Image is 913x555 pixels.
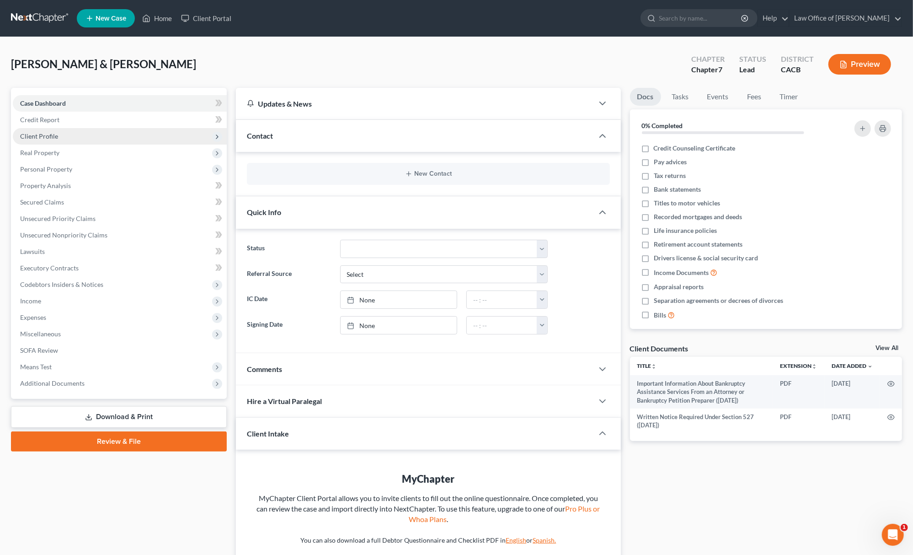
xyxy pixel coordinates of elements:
[659,10,742,27] input: Search by name...
[20,198,64,206] span: Secured Claims
[630,344,689,353] div: Client Documents
[654,212,742,221] span: Recorded mortgages and deeds
[630,88,661,106] a: Docs
[20,215,96,222] span: Unsecured Priority Claims
[20,165,72,173] span: Personal Property
[254,536,602,545] p: You can also download a full Debtor Questionnaire and Checklist PDF in or
[642,122,683,129] strong: 0% Completed
[781,54,814,65] div: District
[867,364,873,369] i: expand_more
[242,316,335,334] label: Signing Date
[739,65,766,75] div: Lead
[790,10,902,27] a: Law Office of [PERSON_NAME]
[20,313,46,321] span: Expenses
[700,88,736,106] a: Events
[20,231,107,239] span: Unsecured Nonpriority Claims
[781,65,814,75] div: CACB
[691,65,725,75] div: Chapter
[654,157,687,167] span: Pay advices
[176,10,236,27] a: Client Portal
[20,132,58,140] span: Client Profile
[654,311,666,320] span: Bills
[739,54,766,65] div: Status
[665,88,696,106] a: Tasks
[824,409,880,434] td: [DATE]
[773,409,824,434] td: PDF
[13,95,227,112] a: Case Dashboard
[254,472,602,486] div: MyChapter
[654,171,686,180] span: Tax returns
[11,431,227,452] a: Review & File
[20,330,61,338] span: Miscellaneous
[654,199,720,208] span: Titles to motor vehicles
[901,524,908,531] span: 1
[876,345,898,351] a: View All
[13,243,227,260] a: Lawsuits
[630,375,773,409] td: Important Information About Bankruptcy Assistance Services From an Attorney or Bankruptcy Petitio...
[654,144,736,153] span: Credit Counseling Certificate
[651,364,657,369] i: unfold_more
[242,291,335,309] label: IC Date
[832,362,873,369] a: Date Added expand_more
[533,536,556,544] a: Spanish.
[20,297,41,305] span: Income
[20,379,85,387] span: Additional Documents
[654,268,709,277] span: Income Documents
[882,524,904,546] iframe: Intercom live chat
[654,253,758,263] span: Drivers license & social security card
[247,208,281,216] span: Quick Info
[20,346,58,354] span: SOFA Review
[13,112,227,128] a: Credit Report
[247,365,282,373] span: Comments
[654,240,742,249] span: Retirement account statements
[506,536,526,544] a: English
[341,291,457,308] a: None
[467,317,537,334] input: -- : --
[637,362,657,369] a: Titleunfold_more
[691,54,725,65] div: Chapter
[256,494,600,523] span: MyChapter Client Portal allows you to invite clients to fill out the online questionnaire. Once c...
[20,264,79,272] span: Executory Contracts
[824,375,880,409] td: [DATE]
[13,260,227,276] a: Executory Contracts
[630,409,773,434] td: Written Notice Required Under Section 527 ([DATE])
[20,280,103,288] span: Codebtors Insiders & Notices
[254,170,602,178] button: New Contact
[758,10,789,27] a: Help
[654,185,701,194] span: Bank statements
[654,296,783,305] span: Separation agreements or decrees of divorces
[341,317,457,334] a: None
[242,265,335,284] label: Referral Source
[20,99,66,107] span: Case Dashboard
[780,362,817,369] a: Extensionunfold_more
[242,240,335,258] label: Status
[138,10,176,27] a: Home
[247,429,289,438] span: Client Intake
[96,15,126,22] span: New Case
[467,291,537,308] input: -- : --
[654,226,717,235] span: Life insurance policies
[11,406,227,428] a: Download & Print
[20,182,71,189] span: Property Analysis
[828,54,891,75] button: Preview
[654,282,704,291] span: Appraisal reports
[20,116,59,124] span: Credit Report
[247,397,322,405] span: Hire a Virtual Paralegal
[247,99,582,108] div: Updates & News
[13,227,227,243] a: Unsecured Nonpriority Claims
[13,178,227,194] a: Property Analysis
[740,88,769,106] a: Fees
[247,131,273,140] span: Contact
[13,194,227,210] a: Secured Claims
[20,363,52,371] span: Means Test
[13,210,227,227] a: Unsecured Priority Claims
[773,375,824,409] td: PDF
[11,57,196,70] span: [PERSON_NAME] & [PERSON_NAME]
[409,504,600,523] a: Pro Plus or Whoa Plans
[13,342,227,359] a: SOFA Review
[20,248,45,255] span: Lawsuits
[773,88,806,106] a: Timer
[20,149,59,156] span: Real Property
[718,65,722,74] span: 7
[812,364,817,369] i: unfold_more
